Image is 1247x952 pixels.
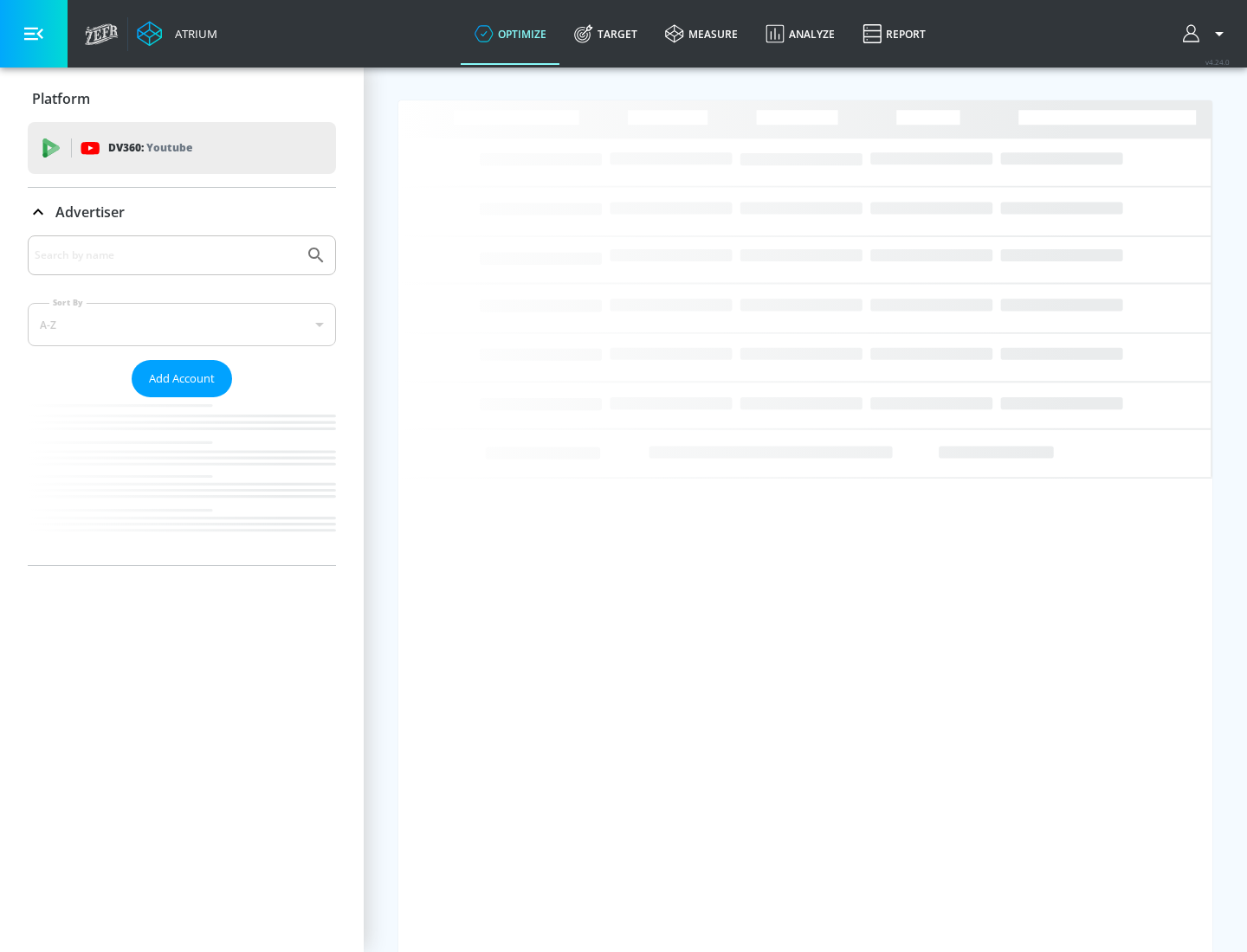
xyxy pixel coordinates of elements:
input: Search by name [35,244,297,267]
a: Analyze [752,3,849,65]
p: Advertiser [55,203,125,222]
p: DV360: [108,138,192,158]
a: Target [560,3,651,65]
nav: list of Advertiser [28,397,336,565]
a: optimize [461,3,560,65]
a: Report [849,3,940,65]
div: A-Z [28,303,336,346]
button: Add Account [132,360,232,397]
p: Youtube [146,138,192,157]
a: Atrium [137,21,217,47]
div: Atrium [168,26,217,42]
div: Advertiser [28,235,336,565]
div: Platform [28,74,336,123]
span: Add Account [149,369,215,389]
div: Advertiser [28,188,336,236]
p: Platform [32,89,90,108]
div: DV360: Youtube [28,122,336,174]
a: measure [651,3,752,65]
span: v 4.24.0 [1205,57,1230,67]
label: Sort By [49,297,87,308]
